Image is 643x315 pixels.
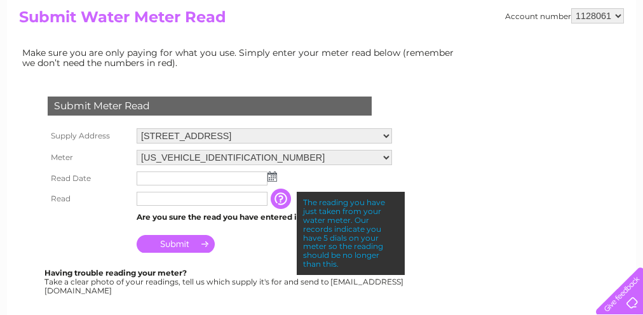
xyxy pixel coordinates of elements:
[44,125,133,147] th: Supply Address
[22,7,623,62] div: Clear Business is a trading name of Verastar Limited (registered in [GEOGRAPHIC_DATA] No. 3667643...
[558,54,590,64] a: Contact
[44,147,133,168] th: Meter
[487,54,525,64] a: Telecoms
[403,6,491,22] a: 0333 014 3131
[44,268,187,278] b: Having trouble reading your meter?
[44,168,133,189] th: Read Date
[601,54,631,64] a: Log out
[22,33,87,72] img: logo.png
[44,269,405,295] div: Take a clear photo of your readings, tell us which supply it's for and send to [EMAIL_ADDRESS][DO...
[19,44,464,71] td: Make sure you are only paying for what you use. Simply enter your meter read below (remember we d...
[451,54,479,64] a: Energy
[297,192,405,274] div: The reading you have just taken from your water meter. Our records indicate you have 5 dials on y...
[19,8,624,32] h2: Submit Water Meter Read
[137,235,215,253] input: Submit
[44,189,133,209] th: Read
[505,8,624,23] div: Account number
[133,209,395,225] td: Are you sure the read you have entered is correct?
[48,97,372,116] div: Submit Meter Read
[532,54,551,64] a: Blog
[271,189,294,209] input: Information
[267,171,277,182] img: ...
[419,54,443,64] a: Water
